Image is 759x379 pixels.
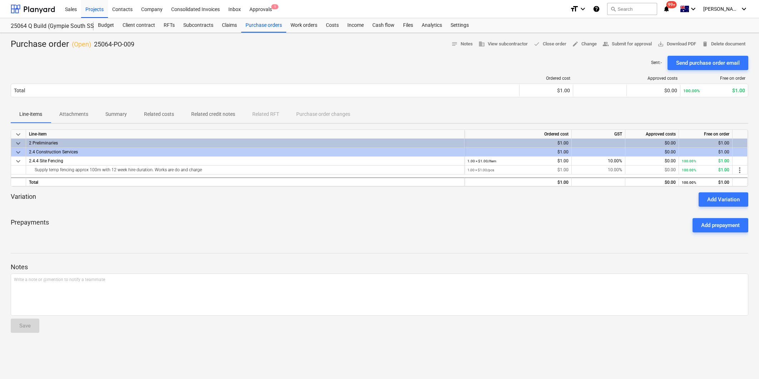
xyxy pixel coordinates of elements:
div: Approved costs [630,76,678,81]
div: $0.00 [628,139,676,148]
span: Submit for approval [602,40,652,48]
div: Income [343,18,368,33]
a: Analytics [417,18,446,33]
span: keyboard_arrow_down [14,157,23,166]
a: Purchase orders [241,18,286,33]
p: Related costs [144,110,174,118]
span: keyboard_arrow_down [14,139,23,148]
a: Settings [446,18,473,33]
a: Costs [322,18,343,33]
div: $0.00 [628,178,676,187]
button: Search [607,3,657,15]
span: done [534,41,540,47]
button: View subcontractor [476,39,531,50]
button: Add prepayment [693,218,748,232]
div: Ordered cost [522,76,570,81]
a: Subcontracts [179,18,218,33]
div: Approved costs [625,130,679,139]
div: 25064 Q Build (Gympie South SS C Block GLA Refurb) [11,23,85,30]
div: $0.00 [628,157,676,166]
small: 100.00% [683,88,700,93]
div: Free on order [679,130,733,139]
p: Prepayments [11,218,49,232]
a: Work orders [286,18,322,33]
small: 100.00% [682,168,696,172]
button: Download PDF [655,39,699,50]
i: format_size [570,5,579,13]
span: View subcontractor [478,40,528,48]
span: keyboard_arrow_down [14,148,23,157]
div: Total [26,177,465,186]
div: $1.00 [467,157,569,166]
div: GST [572,130,625,139]
span: Change [572,40,597,48]
button: Notes [448,39,476,50]
p: Sent : - [651,60,662,66]
div: $1.00 [682,139,729,148]
div: 10.00% [572,166,625,174]
div: $0.00 [628,166,676,174]
div: Purchase order [11,39,134,50]
i: notifications [663,5,670,13]
p: ( Open ) [72,40,91,49]
p: 25064-PO-009 [94,40,134,49]
div: Free on order [683,76,745,81]
div: Add Variation [707,195,740,204]
div: $0.00 [630,88,677,93]
div: 2.4 Construction Services [29,148,461,156]
span: Notes [451,40,473,48]
div: 10.00% [572,157,625,166]
p: Attachments [59,110,88,118]
div: $1.00 [522,88,570,93]
div: Claims [218,18,241,33]
button: Change [569,39,600,50]
span: edit [572,41,579,47]
div: Cash flow [368,18,399,33]
span: delete [702,41,708,47]
div: $1.00 [683,88,745,93]
p: Line-items [19,110,42,118]
a: Budget [94,18,118,33]
p: Notes [11,263,748,271]
div: Add prepayment [701,221,740,230]
p: Summary [105,110,127,118]
small: 1.00 × $1.00 / Item [467,159,496,163]
iframe: Chat Widget [723,345,759,379]
div: Send purchase order email [676,58,740,68]
span: more_vert [735,166,744,174]
div: $1.00 [467,148,569,157]
i: keyboard_arrow_down [740,5,748,13]
i: keyboard_arrow_down [689,5,698,13]
p: Related credit notes [191,110,235,118]
i: keyboard_arrow_down [579,5,587,13]
button: Close order [531,39,569,50]
div: RFTs [159,18,179,33]
span: notes [451,41,458,47]
div: $1.00 [682,148,729,157]
span: 1 [271,4,278,9]
div: $1.00 [682,157,729,166]
p: Variation [11,192,36,207]
span: search [610,6,616,12]
div: Ordered cost [465,130,572,139]
span: keyboard_arrow_down [14,130,23,139]
div: $1.00 [467,178,569,187]
div: Total [14,88,25,93]
button: Send purchase order email [668,56,748,70]
a: Files [399,18,417,33]
div: 2 Preliminaries [29,139,461,147]
a: Client contract [118,18,159,33]
i: Knowledge base [593,5,600,13]
div: $1.00 [467,166,569,174]
div: Line-item [26,130,465,139]
small: 100.00% [682,181,696,184]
